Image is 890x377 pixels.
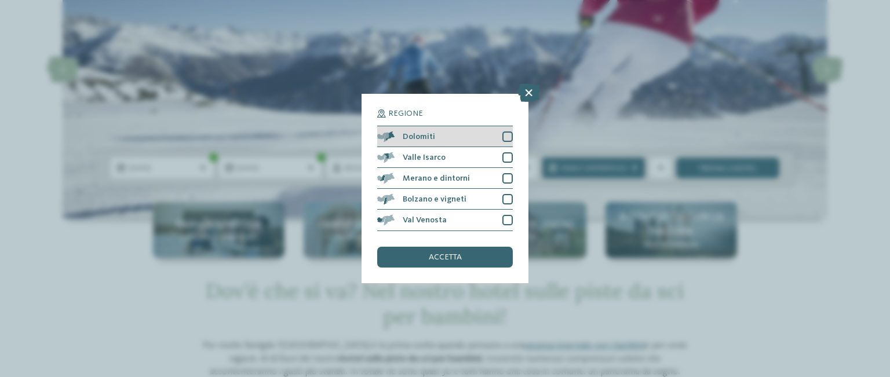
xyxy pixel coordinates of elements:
[388,109,423,118] span: Regione
[403,133,435,141] span: Dolomiti
[403,153,446,162] span: Valle Isarco
[403,195,466,203] span: Bolzano e vigneti
[403,174,470,182] span: Merano e dintorni
[429,253,462,261] span: accetta
[403,216,447,224] span: Val Venosta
